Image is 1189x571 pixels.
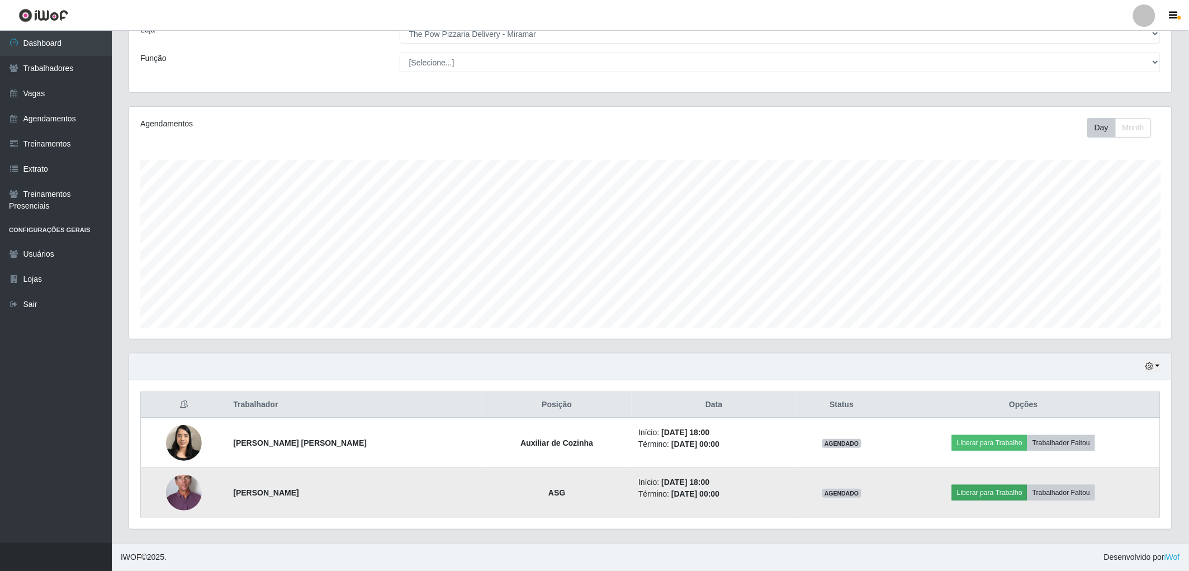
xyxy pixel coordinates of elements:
strong: ASG [548,488,565,497]
time: [DATE] 18:00 [661,428,709,437]
button: Trabalhador Faltou [1027,435,1095,451]
th: Opções [887,392,1160,418]
strong: Auxiliar de Cozinha [520,438,593,447]
a: iWof [1164,553,1180,561]
div: Agendamentos [140,118,556,130]
button: Trabalhador Faltou [1027,485,1095,501]
label: Função [140,53,167,64]
th: Data [632,392,796,418]
button: Liberar para Trabalho [952,435,1027,451]
div: First group [1087,118,1152,138]
time: [DATE] 00:00 [671,489,719,498]
span: AGENDADO [822,439,861,448]
time: [DATE] 00:00 [671,440,719,449]
button: Liberar para Trabalho [952,485,1027,501]
time: [DATE] 18:00 [661,478,709,487]
img: 1712337969187.jpeg [166,456,202,530]
li: Término: [638,438,789,450]
strong: [PERSON_NAME] [233,488,299,497]
span: AGENDADO [822,489,861,498]
div: Toolbar with button groups [1087,118,1160,138]
span: © 2025 . [121,551,167,563]
th: Posição [482,392,632,418]
img: 1753969834649.jpeg [166,419,202,466]
span: IWOF [121,553,141,561]
span: Desenvolvido por [1104,551,1180,563]
li: Término: [638,488,789,500]
li: Início: [638,427,789,438]
th: Trabalhador [226,392,482,418]
li: Início: [638,476,789,488]
strong: [PERSON_NAME] [PERSON_NAME] [233,438,367,447]
button: Day [1087,118,1116,138]
th: Status [796,392,887,418]
img: CoreUI Logo [18,8,68,22]
button: Month [1115,118,1152,138]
